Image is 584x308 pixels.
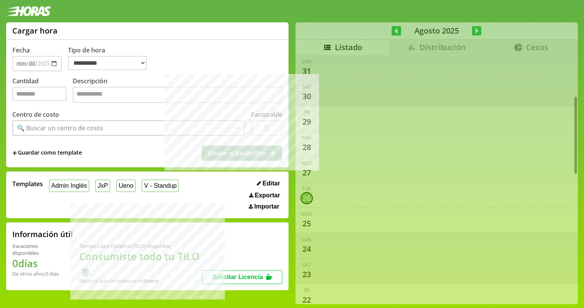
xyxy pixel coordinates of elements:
[95,180,110,192] button: JxP
[12,229,73,239] h2: Información útil
[255,180,282,187] button: Editar
[202,270,282,284] button: Solicitar Licencia
[12,242,61,256] div: Vacaciones disponibles
[144,277,158,284] b: Enero
[12,270,61,277] div: De otros años: 0 días
[255,192,280,199] span: Exportar
[68,46,153,71] label: Tipo de hora
[251,110,282,119] label: Facturable
[12,77,73,105] label: Cantidad
[247,192,282,199] button: Exportar
[68,56,147,70] select: Tipo de hora
[6,6,51,16] img: logotipo
[116,180,136,192] button: Ueno
[254,203,279,210] span: Importar
[73,87,282,103] textarea: Descripción
[142,180,179,192] button: V - Standup
[79,277,202,284] div: Recordá que se renuevan en
[12,256,61,270] h1: 0 días
[17,124,103,132] div: 🔍 Buscar un centro de costo
[12,25,58,36] h1: Cargar hora
[12,149,82,157] span: +Guardar como template
[79,242,202,249] div: Tiempo Libre Optativo (TiLO) disponible
[12,180,43,188] span: Templates
[73,77,282,105] label: Descripción
[79,249,202,277] h1: Consumiste todo tu TiLO 🍵
[12,87,66,101] input: Cantidad
[12,110,59,119] label: Centro de costo
[12,46,30,54] label: Fecha
[212,274,263,280] span: Solicitar Licencia
[49,180,89,192] button: Admin Inglés
[12,149,17,157] span: +
[263,180,280,187] span: Editar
